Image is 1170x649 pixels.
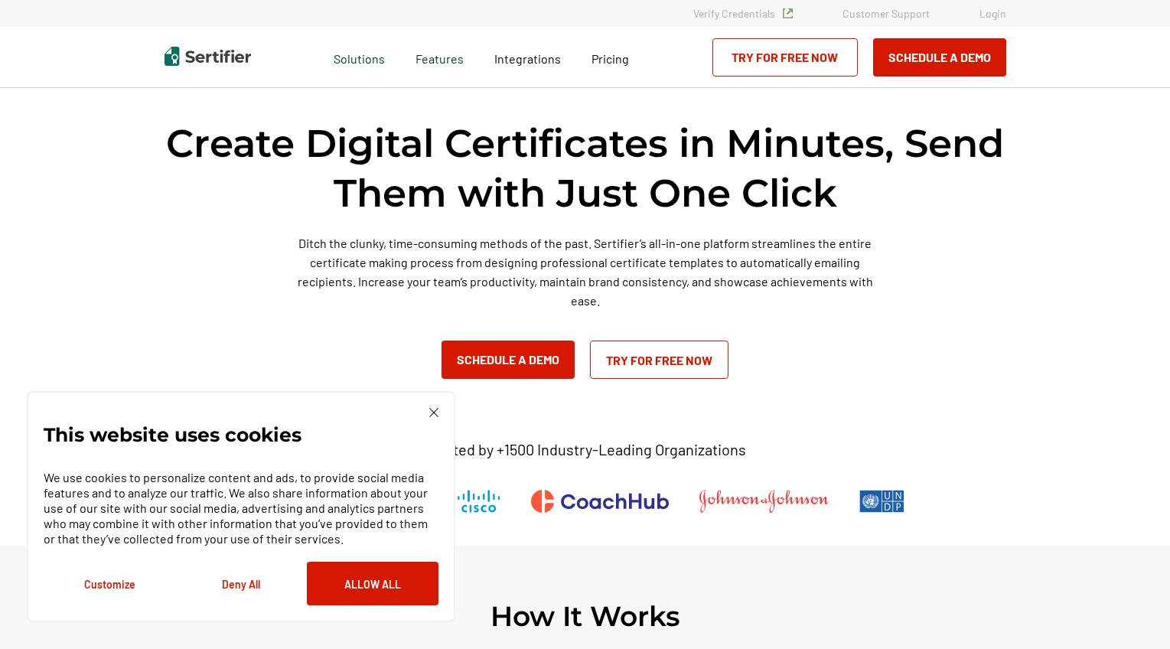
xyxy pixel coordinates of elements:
a: Integrations [494,47,561,67]
p: We use cookies to personalize content and ads, to provide social media features and to analyze ou... [44,470,438,546]
span: Pricing [592,51,629,66]
button: Schedule a Demo [442,341,575,379]
button: Customize [44,562,175,605]
img: Verified [783,8,793,18]
button: Allow All [307,562,438,605]
a: Pricing [592,47,629,67]
span: Solutions [334,47,385,67]
img: Johnson & Johnson [699,490,828,513]
h1: Create Digital Certificates in Minutes, Send Them with Just One Click [165,119,1006,218]
img: UNDP [859,490,904,513]
img: Sertifier | Digital Credentialing Platform [165,47,251,66]
p: Ditch the clunky, time-consuming methods of the past. Sertifier’s all-in-one platform streamlines... [291,233,880,310]
p: Trusted by +1500 Industry-Leading Organizations [424,440,746,459]
p: This website uses cookies [44,427,301,442]
img: Cisco [458,490,500,513]
img: Cookie Popup Close [429,408,438,417]
a: Try for Free Now [712,38,858,77]
span: Features [416,47,464,67]
button: Deny All [175,562,307,605]
a: Verify Credentials [693,7,793,20]
a: Try for Free Now [590,341,728,379]
a: Login [979,7,1006,20]
h2: How It Works [490,599,680,633]
button: Schedule a Demo [873,38,1006,77]
span: Integrations [494,51,561,66]
img: CoachHub [531,490,669,513]
a: Customer Support [842,7,930,20]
